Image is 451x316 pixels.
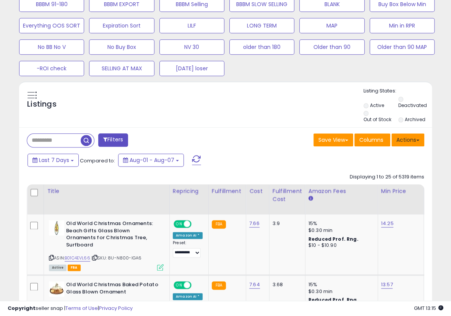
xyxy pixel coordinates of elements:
button: No Buy Box [89,39,154,55]
span: ON [174,221,184,227]
button: Actions [391,133,424,146]
div: ASIN: [49,220,164,270]
a: 7.66 [249,220,260,227]
div: $0.30 min [308,288,372,295]
div: Displaying 1 to 25 of 5319 items [350,173,424,181]
span: Columns [359,136,383,144]
button: MAP [299,18,364,33]
button: Save View [313,133,353,146]
div: Cost [249,187,266,195]
small: Amazon Fees. [308,195,313,202]
a: 13.57 [381,281,393,288]
button: Everything OOS SORT [19,18,84,33]
div: Amazon AI * [173,232,203,239]
div: seller snap | | [8,305,133,312]
label: Archived [405,116,425,123]
button: LILF [159,18,224,33]
span: ON [174,282,184,288]
label: Out of Stock [363,116,391,123]
p: Listing States: [363,88,432,95]
img: 51GjnmFWovL._SL40_.jpg [49,281,64,297]
span: FBA [68,264,81,271]
span: 2025-08-15 13:15 GMT [414,305,443,312]
a: 14.25 [381,220,394,227]
button: -ROI check [19,61,84,76]
button: Aug-01 - Aug-07 [118,154,184,167]
button: Older than 90 [299,39,364,55]
button: Columns [354,133,390,146]
span: | SKU: 8U-N800-IGA6 [91,255,141,261]
span: OFF [190,221,203,227]
label: Deactivated [398,102,427,109]
span: Aug-01 - Aug-07 [130,156,174,164]
b: Old World Christmas Ornaments: Beach Gifts Glass Blown Ornaments for Christmas Tree, Surfboard [66,220,159,250]
div: Preset: [173,240,203,258]
button: Last 7 Days [28,154,79,167]
b: Reduced Prof. Rng. [308,236,359,242]
div: Repricing [173,187,205,195]
button: Filters [98,133,128,147]
img: 41S+i6cqSzL._SL40_.jpg [49,220,64,235]
label: Active [370,102,384,109]
div: 3.68 [273,281,299,288]
button: Older than 90 MAP [370,39,435,55]
span: All listings currently available for purchase on Amazon [49,264,67,271]
a: B01C4EVL66 [65,255,90,261]
div: Min Price [381,187,420,195]
span: OFF [190,282,203,288]
button: older than 180 [229,39,294,55]
div: 15% [308,220,372,227]
button: NV 30 [159,39,224,55]
button: Min in RPR [370,18,435,33]
button: [DATE] loser [159,61,224,76]
div: 3.9 [273,220,299,227]
button: No BB No V [19,39,84,55]
div: $10 - $10.90 [308,242,372,249]
div: Amazon Fees [308,187,375,195]
small: FBA [212,281,226,290]
span: Compared to: [80,157,115,164]
button: SELLING AT MAX [89,61,154,76]
a: 7.64 [249,281,260,288]
strong: Copyright [8,305,36,312]
button: LONG TERM [229,18,294,33]
small: FBA [212,220,226,228]
span: Last 7 Days [39,156,69,164]
a: Terms of Use [65,305,98,312]
div: Title [47,187,166,195]
div: Amazon AI * [173,293,203,300]
div: $0.30 min [308,227,372,234]
h5: Listings [27,99,57,110]
button: Expiration Sort [89,18,154,33]
div: 15% [308,281,372,288]
b: Old World Christmas Baked Potato Glass Blown Ornament [66,281,159,297]
div: Fulfillment [212,187,243,195]
a: Privacy Policy [99,305,133,312]
div: Fulfillment Cost [273,187,302,203]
